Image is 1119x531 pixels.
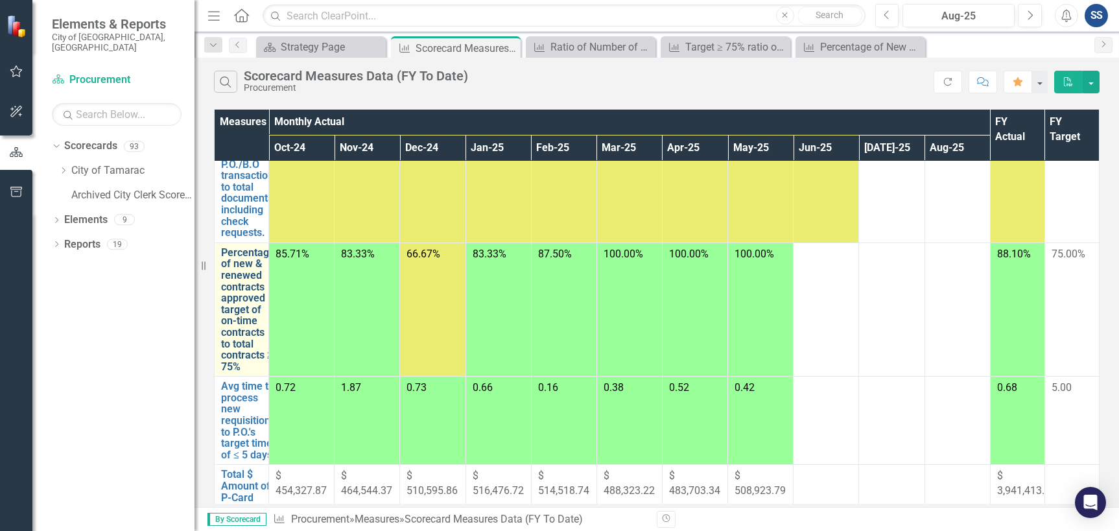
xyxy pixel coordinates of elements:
[273,512,647,527] div: » »
[406,381,427,394] span: 0.73
[406,248,440,260] span: 66.67%
[244,83,468,93] div: Procurement
[244,69,468,83] div: Scorecard Measures Data (FY To Date)
[669,381,689,394] span: 0.52
[52,73,182,88] a: Procurement
[281,39,383,55] div: Strategy Page
[355,513,399,525] a: Measures
[406,469,458,497] span: $ 510,595.86
[550,39,652,55] div: Ratio of Number of P.O./B.O transactions to total documents including check requests.
[215,242,269,377] td: Double-Click to Edit Right Click for Context Menu
[6,15,29,38] img: ClearPoint Strategy
[604,381,624,394] span: 0.38
[405,513,583,525] div: Scorecard Measures Data (FY To Date)
[341,469,392,497] span: $ 464,544.37
[221,381,276,460] a: Avg time to process new requisitions to P.O.'s target time of ≤ 5 days
[1052,381,1072,394] span: 5.00
[52,103,182,126] input: Search Below...
[291,513,349,525] a: Procurement
[604,248,643,260] span: 100.00%
[71,188,194,203] a: Archived City Clerk Scorecard
[664,39,787,55] a: Target ≥ 75% ratio of $ value of P.O.'s to total docs.
[1085,4,1108,27] button: SS
[473,469,524,497] span: $ 516,476.72
[107,239,128,250] div: 19
[820,39,922,55] div: Percentage of New Bids/RFP's on schedule [DATE]
[902,4,1015,27] button: Aug-25
[997,248,1031,260] span: 88.10%
[207,513,266,526] span: By Scorecard
[669,469,720,497] span: $ 483,703.34
[538,469,589,497] span: $ 514,518.74
[52,32,182,53] small: City of [GEOGRAPHIC_DATA], [GEOGRAPHIC_DATA]
[735,469,786,497] span: $ 508,923.79
[816,10,843,20] span: Search
[735,381,755,394] span: 0.42
[221,247,275,373] a: Percentage of new & renewed contracts approved target of on-time contracts to total contracts ≥ 75%
[473,381,493,394] span: 0.66
[341,248,375,260] span: 83.33%
[797,6,862,25] button: Search
[604,469,655,497] span: $ 488,323.22
[538,381,558,394] span: 0.16
[735,248,774,260] span: 100.00%
[907,8,1010,24] div: Aug-25
[215,132,269,242] td: Double-Click to Edit Right Click for Context Menu
[997,381,1017,394] span: 0.68
[71,163,194,178] a: City of Tamarac
[114,215,135,226] div: 9
[221,136,279,238] a: Ratio of Number of P.O./B.O transactions to total documents including check requests.
[64,237,100,252] a: Reports
[124,141,145,152] div: 93
[538,248,572,260] span: 87.50%
[276,248,309,260] span: 85.71%
[64,139,117,154] a: Scorecards
[669,248,709,260] span: 100.00%
[215,377,269,465] td: Double-Click to Edit Right Click for Context Menu
[529,39,652,55] a: Ratio of Number of P.O./B.O transactions to total documents including check requests.
[341,381,361,394] span: 1.87
[221,469,281,514] a: Total $ Amount of P-Card Transactions
[263,5,865,27] input: Search ClearPoint...
[1075,487,1106,518] div: Open Intercom Messenger
[276,381,296,394] span: 0.72
[416,40,517,56] div: Scorecard Measures Data (FY To Date)
[52,16,182,32] span: Elements & Reports
[685,39,787,55] div: Target ≥ 75% ratio of $ value of P.O.'s to total docs.
[259,39,383,55] a: Strategy Page
[64,213,108,228] a: Elements
[997,469,1056,497] span: $ 3,941,413.91
[215,465,269,519] td: Double-Click to Edit Right Click for Context Menu
[799,39,922,55] a: Percentage of New Bids/RFP's on schedule [DATE]
[473,248,506,260] span: 83.33%
[1052,248,1085,260] span: 75.00%
[276,469,327,497] span: $ 454,327.87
